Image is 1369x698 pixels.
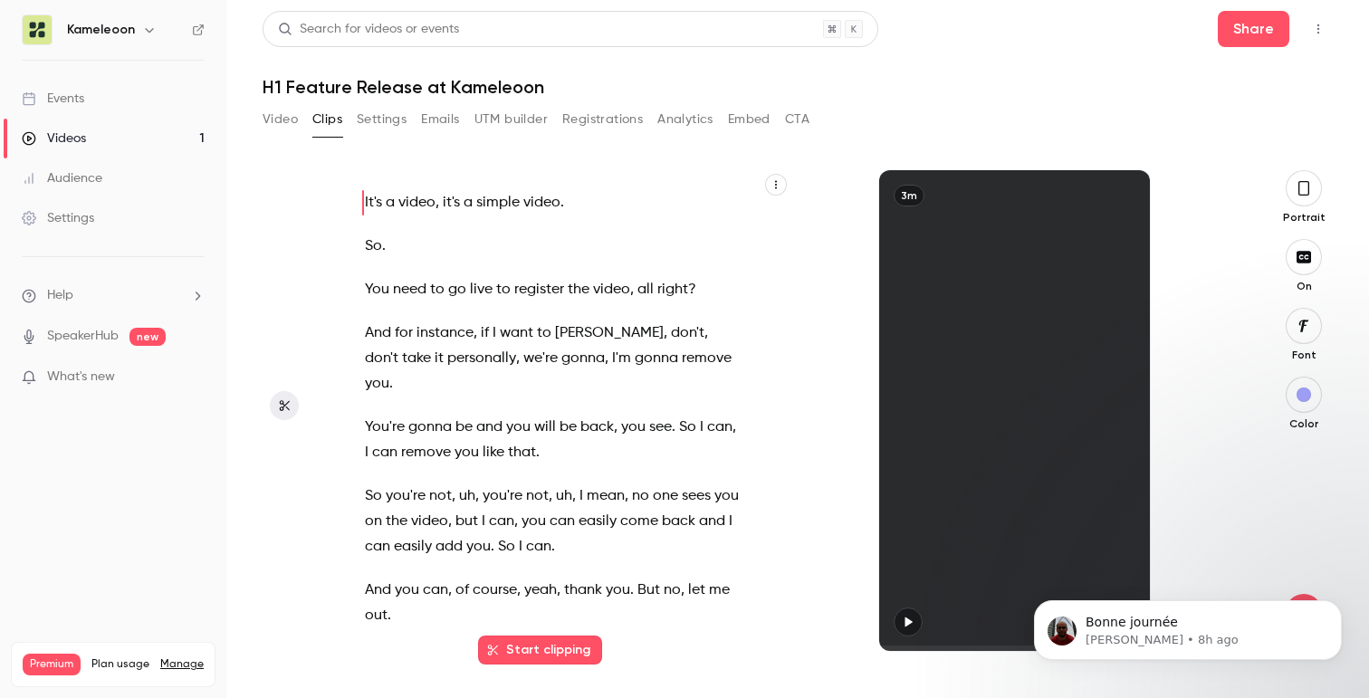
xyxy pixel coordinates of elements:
[560,190,564,215] span: .
[447,346,516,371] span: personally
[1275,210,1333,225] p: Portrait
[421,105,459,134] button: Emails
[560,415,577,440] span: be
[500,320,533,346] span: want
[47,368,115,387] span: What's new
[699,509,725,534] span: and
[23,654,81,675] span: Premium
[508,440,536,465] span: that
[1275,348,1333,362] p: Font
[688,277,696,302] span: ?
[657,277,688,302] span: right
[483,483,522,509] span: you're
[1275,416,1333,431] p: Color
[519,534,522,559] span: I
[365,483,382,509] span: So
[129,328,166,346] span: new
[894,185,924,206] div: 3m
[672,415,675,440] span: .
[483,440,504,465] span: like
[478,636,602,665] button: Start clipping
[398,190,436,215] span: video
[728,105,771,134] button: Embed
[549,483,552,509] span: ,
[637,277,654,302] span: all
[714,483,739,509] span: you
[514,509,518,534] span: ,
[455,509,478,534] span: but
[729,509,732,534] span: I
[448,277,466,302] span: go
[496,277,511,302] span: to
[47,327,119,346] a: SpeakerHub
[662,509,695,534] span: back
[47,286,73,305] span: Help
[474,320,477,346] span: ,
[23,15,52,44] img: Kameleoon
[514,277,564,302] span: register
[436,534,463,559] span: add
[709,578,730,603] span: me
[395,320,413,346] span: for
[22,209,94,227] div: Settings
[568,277,589,302] span: the
[1304,14,1333,43] button: Top Bar Actions
[537,320,551,346] span: to
[436,190,439,215] span: ,
[395,578,419,603] span: you
[630,277,634,302] span: ,
[681,578,684,603] span: ,
[357,105,407,134] button: Settings
[635,346,678,371] span: gonna
[564,578,602,603] span: thank
[516,346,520,371] span: ,
[389,371,393,397] span: .
[386,483,426,509] span: you're
[493,320,496,346] span: I
[550,509,575,534] span: can
[481,320,489,346] span: if
[688,578,705,603] span: let
[562,105,643,134] button: Registrations
[429,483,452,509] span: not
[365,346,398,371] span: don't
[430,277,445,302] span: to
[386,509,407,534] span: the
[536,440,540,465] span: .
[587,483,625,509] span: mean
[365,190,382,215] span: It's
[679,415,696,440] span: So
[523,190,560,215] span: video
[476,415,503,440] span: and
[466,534,491,559] span: you
[22,129,86,148] div: Videos
[452,483,455,509] span: ,
[522,509,546,534] span: you
[91,657,149,672] span: Plan usage
[393,277,426,302] span: need
[657,105,713,134] button: Analytics
[620,509,658,534] span: come
[707,415,732,440] span: can
[394,534,432,559] span: easily
[612,346,631,371] span: I'm
[455,578,469,603] span: of
[416,320,474,346] span: instance
[593,277,630,302] span: video
[386,190,395,215] span: a
[473,578,517,603] span: course
[491,534,494,559] span: .
[637,578,660,603] span: But
[365,534,390,559] span: can
[700,415,704,440] span: I
[580,415,614,440] span: back
[482,509,485,534] span: I
[682,483,711,509] span: sees
[498,534,515,559] span: So
[555,320,664,346] span: [PERSON_NAME]
[382,234,386,259] span: .
[263,76,1333,98] h1: H1 Feature Release at Kameleoon
[365,578,391,603] span: And
[534,415,556,440] span: will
